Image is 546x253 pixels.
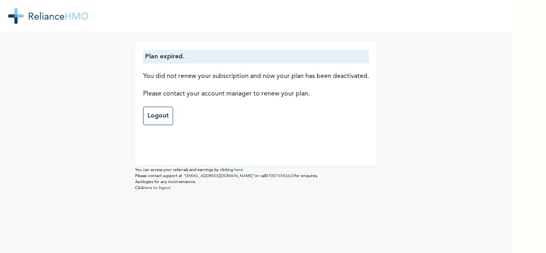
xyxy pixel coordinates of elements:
a: Logout [143,107,173,125]
a: 070073542623 [266,174,295,178]
a: here to logout [143,186,171,190]
p: You can access your referrals and earnings by clicking [135,167,377,173]
p: Please contact your account manager to renew your plan. [143,89,369,99]
a: here [234,168,243,172]
p: Please contact support at or call for enquires. Apologies for any inconvenience. [135,173,377,185]
p: Plan expired. [145,52,367,62]
img: RelianceHMO [8,8,88,24]
p: You did not renew your subscription and now your plan has been deactivated. [143,72,369,81]
p: Click [135,185,377,191]
a: "[EMAIL_ADDRESS][DOMAIN_NAME]" [183,174,255,178]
